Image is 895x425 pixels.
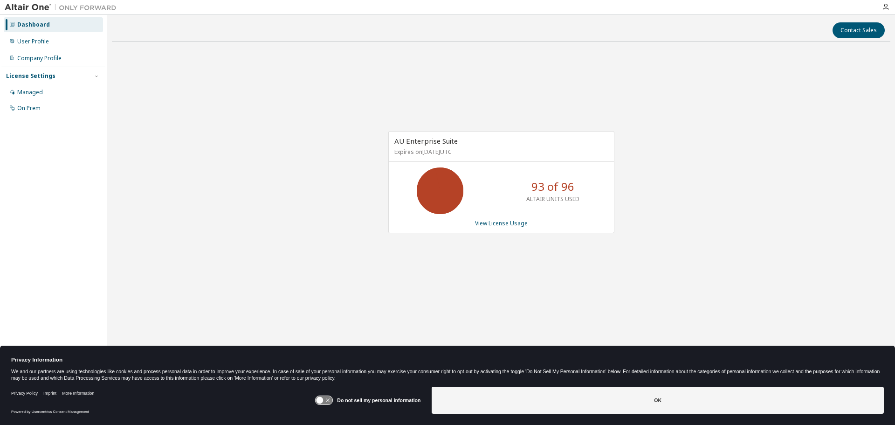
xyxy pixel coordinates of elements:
[475,219,528,227] a: View License Usage
[833,22,885,38] button: Contact Sales
[531,179,574,195] p: 93 of 96
[17,21,50,28] div: Dashboard
[17,38,49,45] div: User Profile
[17,89,43,96] div: Managed
[17,105,41,112] div: On Prem
[5,3,121,12] img: Altair One
[17,55,62,62] div: Company Profile
[394,148,606,156] p: Expires on [DATE] UTC
[394,136,458,146] span: AU Enterprise Suite
[526,195,579,203] p: ALTAIR UNITS USED
[6,72,55,80] div: License Settings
